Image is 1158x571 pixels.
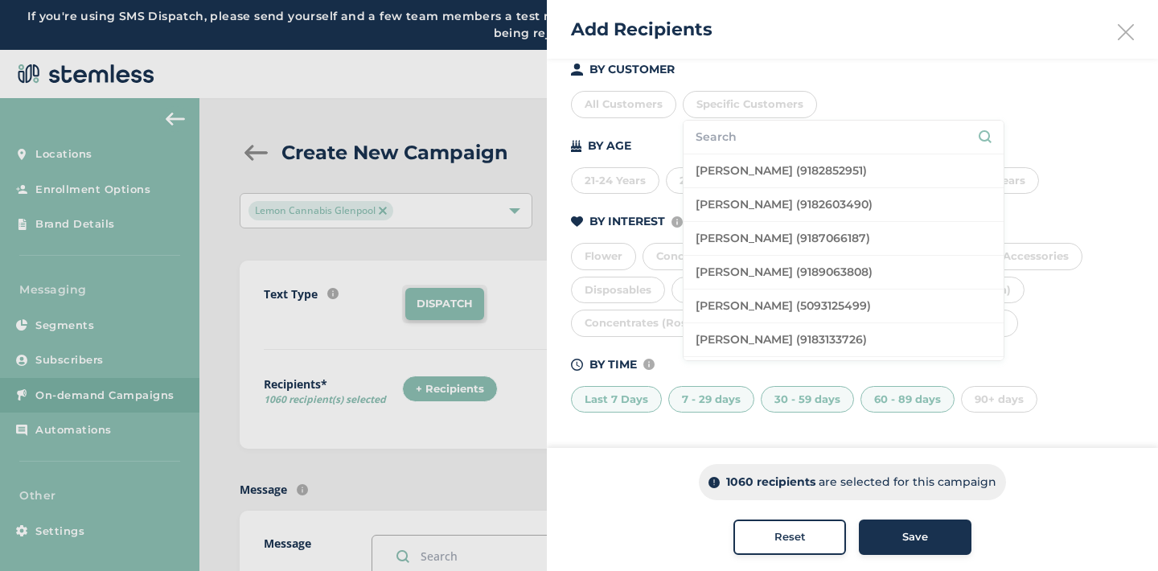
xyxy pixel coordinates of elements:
div: 25-34 Years [666,167,757,195]
p: BY AGE [588,138,631,154]
div: Concentrates [643,243,744,270]
p: BY INTEREST [589,213,665,230]
button: Save [859,520,971,555]
div: Disposables [571,277,665,304]
img: icon-cake-93b2a7b5.svg [571,140,581,152]
div: Concentrates (Rosin) [571,310,715,337]
div: Cartridges [671,277,757,304]
img: icon-heart-dark-29e6356f.svg [571,216,583,228]
li: [PERSON_NAME] (9189063808) [684,256,1004,290]
div: 90+ days [961,386,1037,413]
div: All Customers [571,91,676,118]
iframe: Chat Widget [1078,494,1158,571]
img: icon-person-dark-ced50e5f.svg [571,64,583,76]
input: Search [696,129,992,146]
div: Last 7 Days [571,386,662,413]
li: [PERSON_NAME] (9182852951) [684,154,1004,188]
h2: Add Recipients [571,16,712,43]
span: Save [902,529,928,545]
p: are selected for this campaign [819,474,996,491]
img: icon-info-236977d2.svg [643,359,655,370]
img: icon-info-236977d2.svg [671,216,683,228]
img: icon-time-dark-e6b1183b.svg [571,359,583,371]
li: [PERSON_NAME] (9187066187) [684,222,1004,256]
div: 21-24 Years [571,167,659,195]
span: Reset [774,529,806,545]
div: Flower [571,243,636,270]
div: 7 - 29 days [668,386,754,413]
li: [PERSON_NAME] (9182603490) [684,188,1004,222]
li: [PERSON_NAME] (4054065234) [684,357,1004,391]
p: 1060 recipients [726,474,815,491]
img: icon-info-dark-48f6c5f3.svg [708,477,720,488]
div: 30 - 59 days [761,386,854,413]
li: [PERSON_NAME] (5093125499) [684,290,1004,323]
span: Specific Customers [696,97,803,110]
p: BY CUSTOMER [589,61,675,78]
button: Reset [733,520,846,555]
div: Accessories [989,243,1082,270]
p: BY TIME [589,356,637,373]
li: [PERSON_NAME] (9183133726) [684,323,1004,357]
div: 60 - 89 days [860,386,955,413]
